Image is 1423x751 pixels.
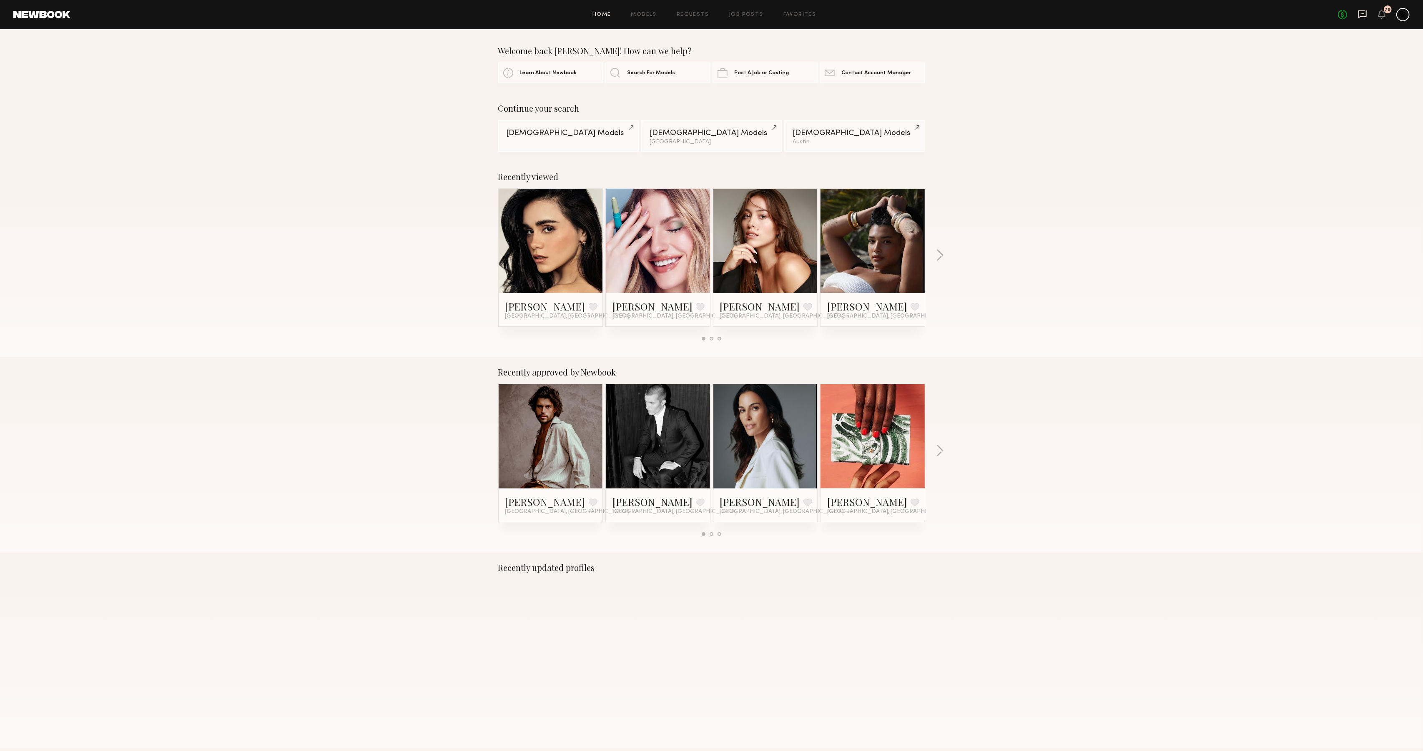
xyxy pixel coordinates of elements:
[827,495,907,508] a: [PERSON_NAME]
[612,300,693,313] a: [PERSON_NAME]
[720,300,800,313] a: [PERSON_NAME]
[793,139,916,145] div: Austin
[505,495,585,508] a: [PERSON_NAME]
[612,508,737,515] span: [GEOGRAPHIC_DATA], [GEOGRAPHIC_DATA]
[827,300,907,313] a: [PERSON_NAME]
[627,70,675,76] span: Search For Models
[498,63,603,83] a: Learn About Newbook
[841,70,911,76] span: Contact Account Manager
[650,129,773,137] div: [DEMOGRAPHIC_DATA] Models
[612,313,737,320] span: [GEOGRAPHIC_DATA], [GEOGRAPHIC_DATA]
[498,120,639,152] a: [DEMOGRAPHIC_DATA] Models
[720,508,844,515] span: [GEOGRAPHIC_DATA], [GEOGRAPHIC_DATA]
[612,495,693,508] a: [PERSON_NAME]
[507,129,630,137] div: [DEMOGRAPHIC_DATA] Models
[720,495,800,508] a: [PERSON_NAME]
[641,120,782,152] a: [DEMOGRAPHIC_DATA] Models[GEOGRAPHIC_DATA]
[784,120,925,152] a: [DEMOGRAPHIC_DATA] ModelsAustin
[827,313,951,320] span: [GEOGRAPHIC_DATA], [GEOGRAPHIC_DATA]
[820,63,925,83] a: Contact Account Manager
[827,508,951,515] span: [GEOGRAPHIC_DATA], [GEOGRAPHIC_DATA]
[498,563,925,573] div: Recently updated profiles
[505,508,630,515] span: [GEOGRAPHIC_DATA], [GEOGRAPHIC_DATA]
[677,12,709,18] a: Requests
[631,12,657,18] a: Models
[1385,8,1391,12] div: 79
[793,129,916,137] div: [DEMOGRAPHIC_DATA] Models
[783,12,816,18] a: Favorites
[720,313,844,320] span: [GEOGRAPHIC_DATA], [GEOGRAPHIC_DATA]
[498,367,925,377] div: Recently approved by Newbook
[498,46,925,56] div: Welcome back [PERSON_NAME]! How can we help?
[713,63,818,83] a: Post A Job or Casting
[650,139,773,145] div: [GEOGRAPHIC_DATA]
[498,103,925,113] div: Continue your search
[505,313,630,320] span: [GEOGRAPHIC_DATA], [GEOGRAPHIC_DATA]
[498,172,925,182] div: Recently viewed
[505,300,585,313] a: [PERSON_NAME]
[729,12,763,18] a: Job Posts
[520,70,577,76] span: Learn About Newbook
[734,70,789,76] span: Post A Job or Casting
[605,63,710,83] a: Search For Models
[592,12,611,18] a: Home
